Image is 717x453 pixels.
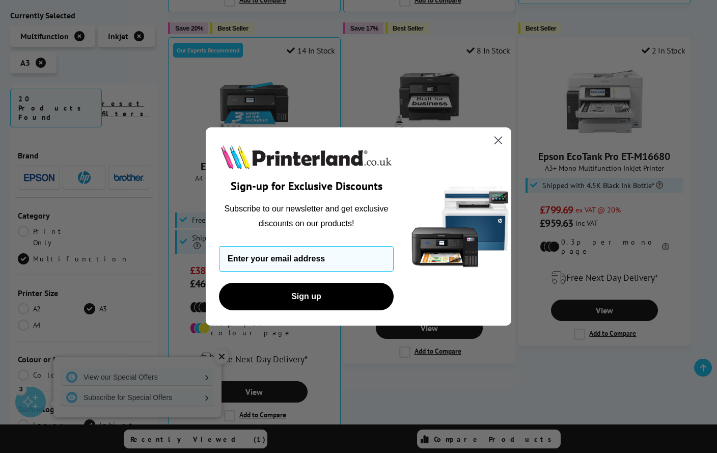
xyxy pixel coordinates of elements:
[225,204,389,227] span: Subscribe to our newsletter and get exclusive discounts on our products!
[409,127,511,326] img: 5290a21f-4df8-4860-95f4-ea1e8d0e8904.png
[219,283,394,310] button: Sign up
[231,179,382,193] span: Sign-up for Exclusive Discounts
[219,246,394,272] input: Enter your email address
[489,131,507,149] button: Close dialog
[219,143,394,171] img: Printerland.co.uk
